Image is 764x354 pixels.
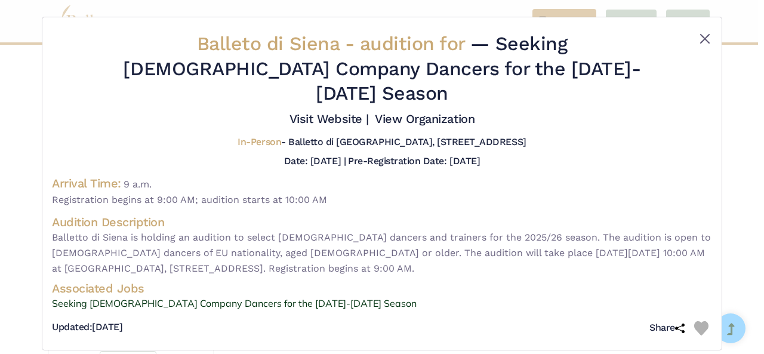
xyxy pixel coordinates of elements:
[238,136,281,147] span: In-Person
[52,230,712,276] span: Balletto di Siena is holding an audition to select [DEMOGRAPHIC_DATA] dancers and trainers for th...
[238,136,526,149] h5: - Balletto di [GEOGRAPHIC_DATA], [STREET_ADDRESS]
[52,176,121,190] h4: Arrival Time:
[52,281,712,296] h4: Associated Jobs
[649,322,685,334] h5: Share
[52,321,92,333] span: Updated:
[52,214,712,230] h4: Audition Description
[52,296,712,312] a: Seeking [DEMOGRAPHIC_DATA] Company Dancers for the [DATE]-[DATE] Season
[52,321,122,334] h5: [DATE]
[698,32,712,46] button: Close
[197,32,471,55] span: Balleto di Siena -
[123,32,640,104] span: — Seeking [DEMOGRAPHIC_DATA] Company Dancers for the [DATE]-[DATE] Season
[348,155,480,167] h5: Pre-Registration Date: [DATE]
[52,192,712,208] span: Registration begins at 9:00 AM; audition starts at 10:00 AM
[124,178,152,190] span: 9 a.m.
[360,32,465,55] span: audition for
[284,155,346,167] h5: Date: [DATE] |
[289,112,369,126] a: Visit Website |
[375,112,475,126] a: View Organization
